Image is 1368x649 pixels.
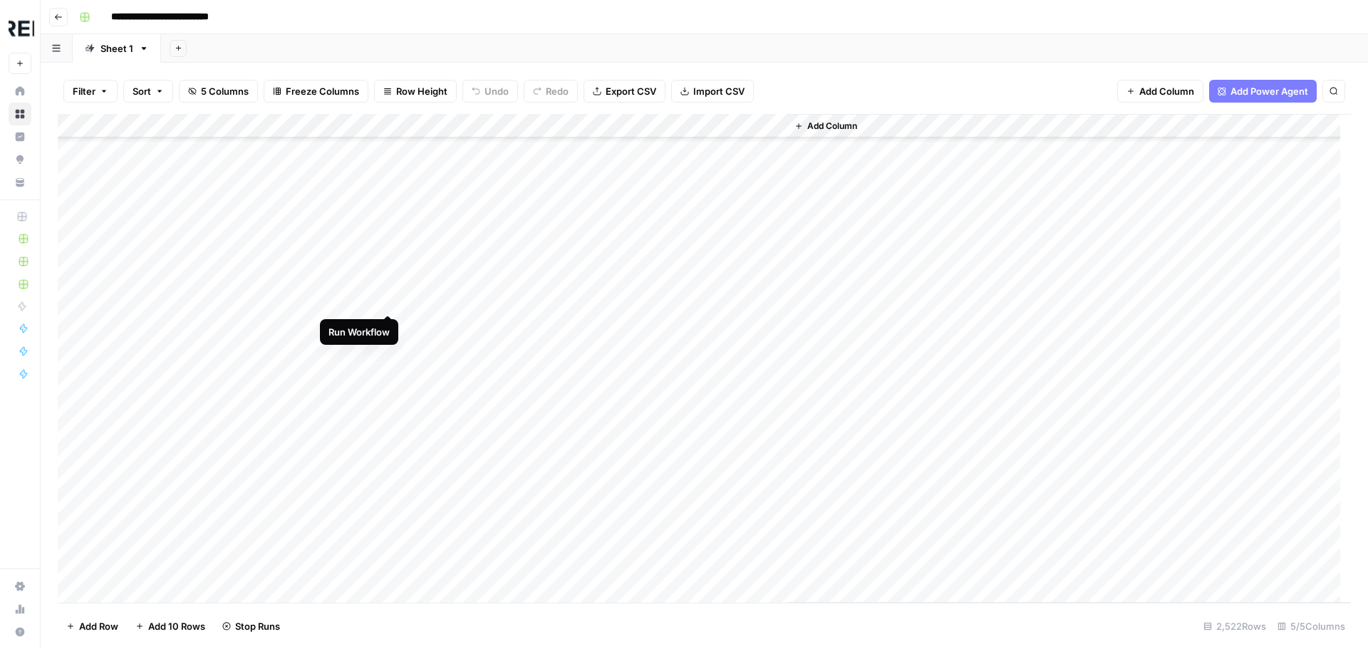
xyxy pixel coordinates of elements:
a: Opportunities [9,148,31,171]
button: 5 Columns [179,80,258,103]
button: Freeze Columns [264,80,368,103]
div: Sheet 1 [100,41,133,56]
a: Insights [9,125,31,148]
button: Stop Runs [214,615,289,638]
a: Home [9,80,31,103]
a: Sheet 1 [73,34,161,63]
button: Undo [462,80,518,103]
span: Add Column [807,120,857,133]
div: 2,522 Rows [1198,615,1272,638]
span: Stop Runs [235,619,280,633]
span: Row Height [396,84,447,98]
span: Add Column [1139,84,1194,98]
button: Redo [524,80,578,103]
span: Add 10 Rows [148,619,205,633]
button: Add Column [789,117,863,135]
a: Your Data [9,171,31,194]
button: Add Column [1117,80,1203,103]
a: Usage [9,598,31,621]
span: Undo [484,84,509,98]
button: Export CSV [584,80,665,103]
a: Settings [9,575,31,598]
div: Run Workflow [328,325,390,339]
span: Redo [546,84,569,98]
span: Import CSV [693,84,745,98]
span: 5 Columns [201,84,249,98]
button: Help + Support [9,621,31,643]
img: Threepipe Reply Logo [9,16,34,42]
button: Sort [123,80,173,103]
button: Import CSV [671,80,754,103]
button: Add 10 Rows [127,615,214,638]
span: Add Row [79,619,118,633]
span: Export CSV [606,84,656,98]
span: Freeze Columns [286,84,359,98]
div: 5/5 Columns [1272,615,1351,638]
button: Filter [63,80,118,103]
span: Filter [73,84,95,98]
button: Row Height [374,80,457,103]
button: Add Power Agent [1209,80,1317,103]
span: Sort [133,84,151,98]
button: Add Row [58,615,127,638]
a: Browse [9,103,31,125]
button: Workspace: Threepipe Reply [9,11,31,47]
span: Add Power Agent [1230,84,1308,98]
